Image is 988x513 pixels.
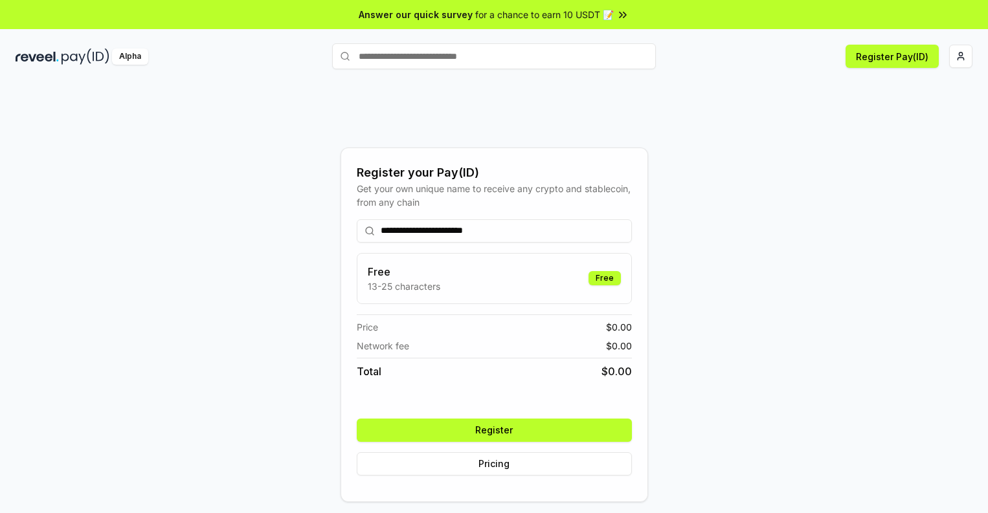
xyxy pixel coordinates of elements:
[846,45,939,68] button: Register Pay(ID)
[475,8,614,21] span: for a chance to earn 10 USDT 📝
[16,49,59,65] img: reveel_dark
[357,164,632,182] div: Register your Pay(ID)
[601,364,632,379] span: $ 0.00
[368,264,440,279] h3: Free
[357,364,381,379] span: Total
[606,339,632,353] span: $ 0.00
[357,419,632,442] button: Register
[357,182,632,209] div: Get your own unique name to receive any crypto and stablecoin, from any chain
[112,49,148,65] div: Alpha
[589,271,621,285] div: Free
[357,320,378,334] span: Price
[368,279,440,293] p: 13-25 characters
[357,452,632,475] button: Pricing
[62,49,109,65] img: pay_id
[357,339,409,353] span: Network fee
[359,8,473,21] span: Answer our quick survey
[606,320,632,334] span: $ 0.00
